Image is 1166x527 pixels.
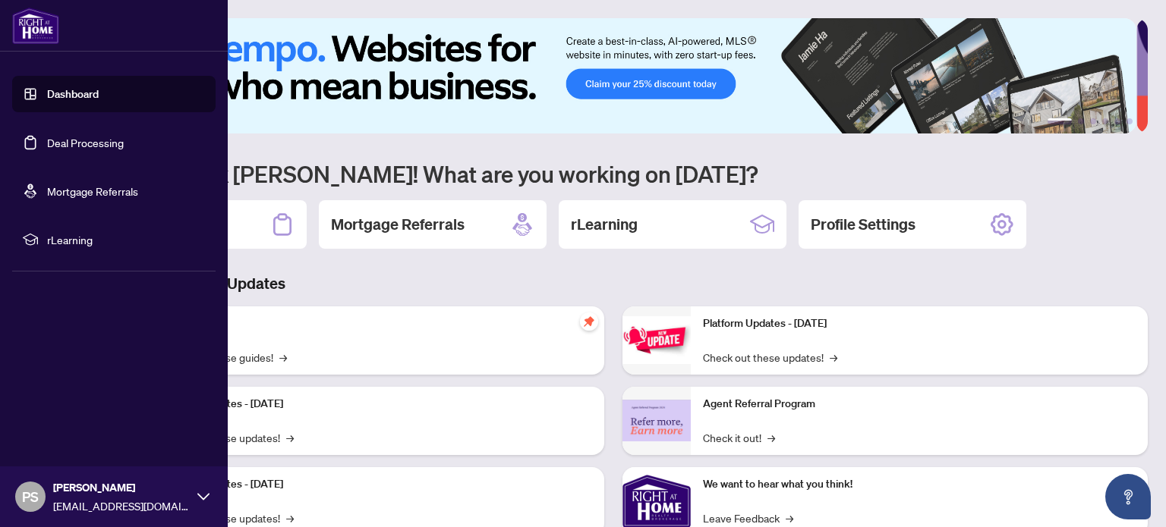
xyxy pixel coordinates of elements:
[1102,118,1108,124] button: 4
[1090,118,1096,124] button: 3
[1048,118,1072,124] button: 1
[79,159,1148,188] h1: Welcome back [PERSON_NAME]! What are you working on [DATE]?
[767,429,775,446] span: →
[703,396,1136,413] p: Agent Referral Program
[279,349,287,365] span: →
[159,396,592,413] p: Platform Updates - [DATE]
[47,184,138,198] a: Mortgage Referrals
[703,315,1136,332] p: Platform Updates - [DATE]
[1105,474,1151,519] button: Open asap
[1078,118,1084,124] button: 2
[12,8,59,44] img: logo
[159,476,592,493] p: Platform Updates - [DATE]
[703,510,793,526] a: Leave Feedback→
[571,214,638,235] h2: rLearning
[786,510,793,526] span: →
[331,214,465,235] h2: Mortgage Referrals
[703,476,1136,493] p: We want to hear what you think!
[47,87,99,101] a: Dashboard
[79,18,1136,133] img: Slide 0
[580,312,598,331] span: pushpin
[703,349,837,365] a: Check out these updates!→
[47,231,205,248] span: rLearning
[703,429,775,446] a: Check it out!→
[622,316,691,364] img: Platform Updates - June 23, 2025
[830,349,837,365] span: →
[1127,118,1133,124] button: 6
[22,486,39,507] span: PS
[79,273,1148,294] h3: Brokerage & Industry Updates
[53,497,190,514] span: [EMAIL_ADDRESS][DOMAIN_NAME]
[811,214,915,235] h2: Profile Settings
[53,479,190,496] span: [PERSON_NAME]
[286,429,294,446] span: →
[47,136,124,149] a: Deal Processing
[622,400,691,441] img: Agent Referral Program
[159,315,592,332] p: Self-Help
[1114,118,1120,124] button: 5
[286,510,294,526] span: →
